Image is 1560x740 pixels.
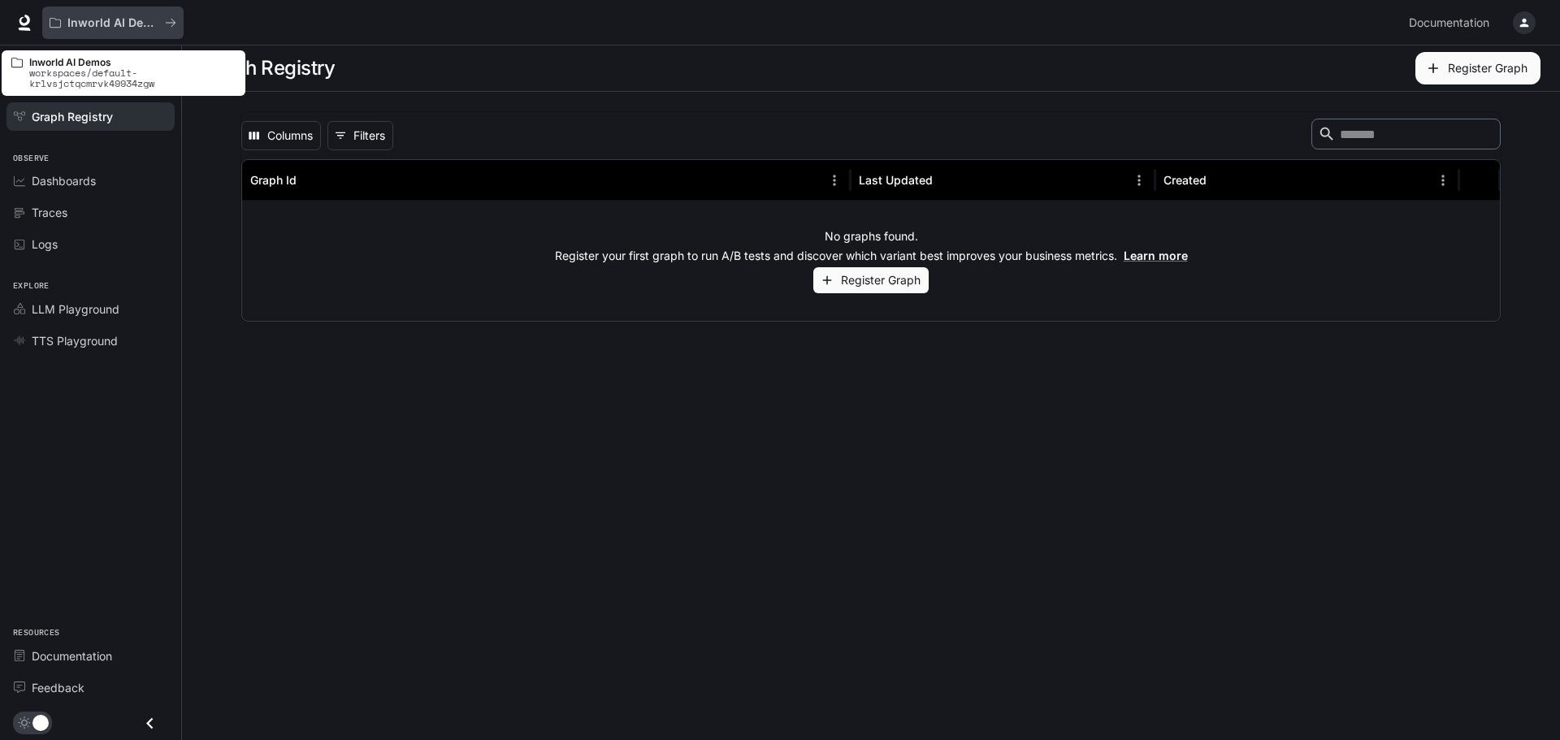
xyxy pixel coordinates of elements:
button: Menu [822,168,847,193]
button: Register Graph [813,267,929,294]
span: Documentation [32,647,112,664]
p: No graphs found. [825,228,918,245]
span: LLM Playground [32,301,119,318]
button: Sort [298,168,323,193]
a: Dashboards [6,167,175,195]
a: Feedback [6,673,175,702]
button: Menu [1127,168,1151,193]
span: Dark mode toggle [32,713,49,731]
button: Show filters [327,121,393,150]
button: Register Graph [1415,52,1540,84]
button: Close drawer [132,707,168,740]
button: Select columns [241,121,321,150]
p: Register your first graph to run A/B tests and discover which variant best improves your business... [555,248,1188,264]
span: Documentation [1409,13,1489,33]
div: Search [1311,119,1501,153]
span: Traces [32,204,67,221]
span: Logs [32,236,58,253]
a: TTS Playground [6,327,175,355]
button: Sort [934,168,959,193]
a: Traces [6,198,175,227]
a: Graph Registry [6,102,175,131]
span: Dashboards [32,172,96,189]
a: Learn more [1124,249,1188,262]
button: Sort [1208,168,1233,193]
p: workspaces/default-krlvsjctqcmrvk49934zgw [29,67,236,89]
p: Inworld AI Demos [29,57,236,67]
span: TTS Playground [32,332,118,349]
button: All workspaces [42,6,184,39]
h1: Graph Registry [201,52,335,84]
p: Inworld AI Demos [67,16,158,30]
div: Last Updated [859,173,933,187]
a: LLM Playground [6,295,175,323]
div: Graph Id [250,173,297,187]
button: Menu [1431,168,1455,193]
a: Documentation [1402,6,1501,39]
span: Graph Registry [32,108,113,125]
a: Documentation [6,642,175,670]
span: Feedback [32,679,84,696]
div: Created [1163,173,1207,187]
a: Logs [6,230,175,258]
